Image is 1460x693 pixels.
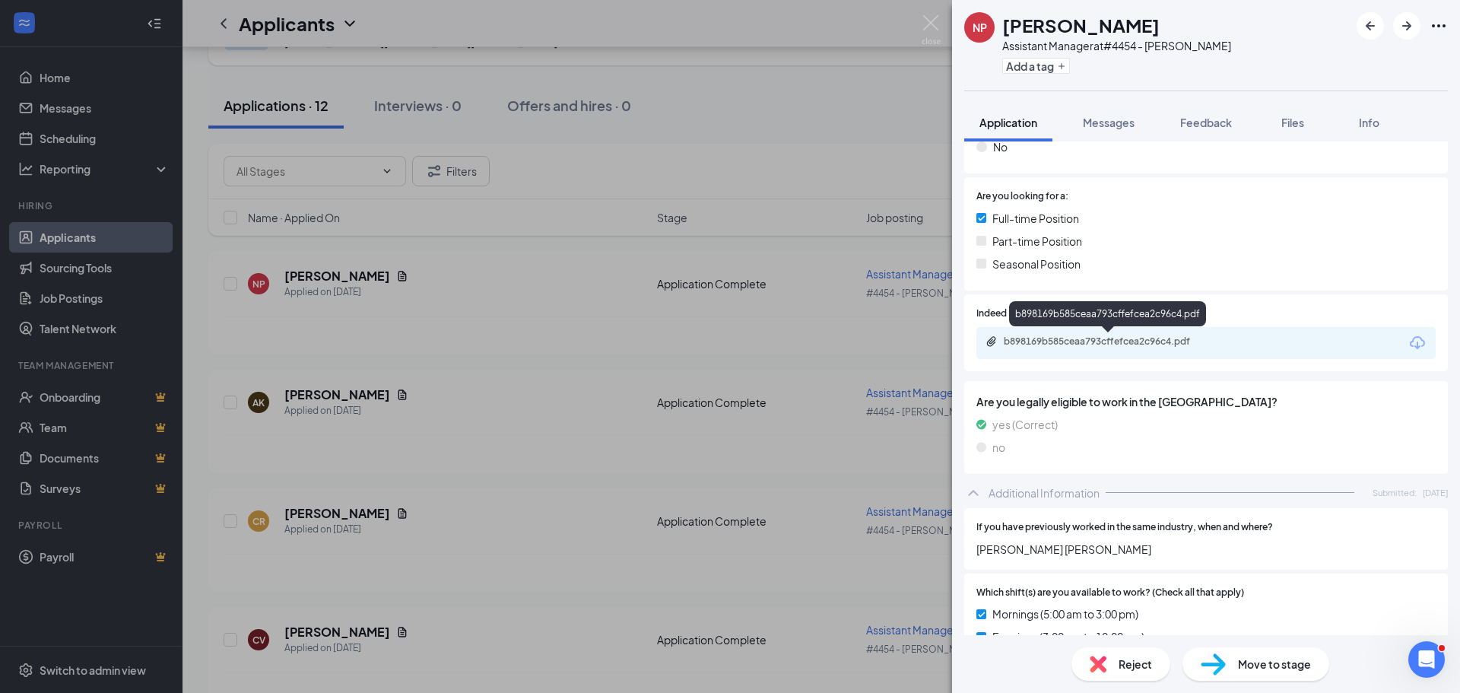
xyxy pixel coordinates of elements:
[973,20,987,35] div: NP
[1002,38,1231,53] div: Assistant Manager at #4454 - [PERSON_NAME]
[993,138,1008,155] span: No
[985,335,998,348] svg: Paperclip
[992,210,1079,227] span: Full-time Position
[1180,116,1232,129] span: Feedback
[976,586,1244,600] span: Which shift(s) are you available to work? (Check all that apply)
[1430,17,1448,35] svg: Ellipses
[992,628,1144,645] span: Evenings (3:00 pm to 10:00 pm)
[1057,62,1066,71] svg: Plus
[979,116,1037,129] span: Application
[976,541,1436,558] span: [PERSON_NAME] [PERSON_NAME]
[1083,116,1135,129] span: Messages
[976,393,1436,410] span: Are you legally eligible to work in the [GEOGRAPHIC_DATA]?
[1004,335,1217,348] div: b898169b585ceaa793cffefcea2c96c4.pdf
[992,439,1005,456] span: no
[1373,486,1417,499] span: Submitted:
[989,485,1100,501] div: Additional Information
[1359,116,1379,129] span: Info
[992,256,1081,272] span: Seasonal Position
[1398,17,1416,35] svg: ArrowRight
[1238,656,1311,672] span: Move to stage
[1357,12,1384,40] button: ArrowLeftNew
[1408,641,1445,678] iframe: Intercom live chat
[985,335,1232,350] a: Paperclipb898169b585ceaa793cffefcea2c96c4.pdf
[1423,486,1448,499] span: [DATE]
[1119,656,1152,672] span: Reject
[976,189,1068,204] span: Are you looking for a:
[1009,301,1206,326] div: b898169b585ceaa793cffefcea2c96c4.pdf
[1002,12,1160,38] h1: [PERSON_NAME]
[1393,12,1420,40] button: ArrowRight
[976,307,1043,321] span: Indeed Resume
[992,416,1058,433] span: yes (Correct)
[1361,17,1379,35] svg: ArrowLeftNew
[992,233,1082,250] span: Part-time Position
[992,606,1138,622] span: Mornings (5:00 am to 3:00 pm)
[976,520,1273,535] span: If you have previously worked in the same industry, when and where?
[1408,334,1427,352] svg: Download
[1281,116,1304,129] span: Files
[1002,58,1070,74] button: PlusAdd a tag
[964,484,982,502] svg: ChevronUp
